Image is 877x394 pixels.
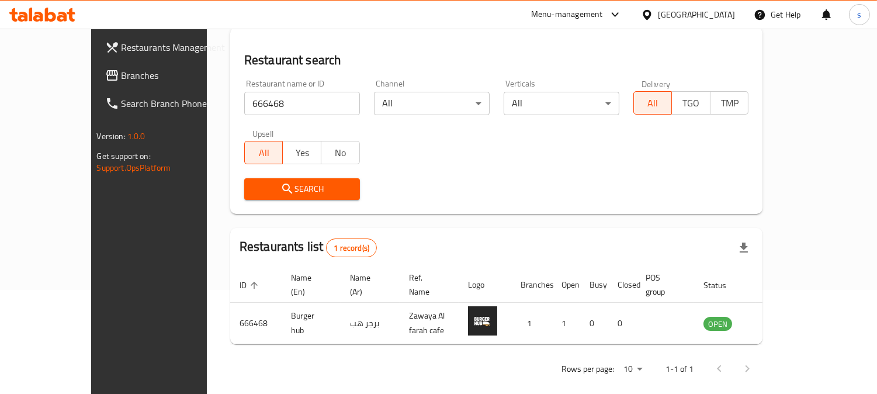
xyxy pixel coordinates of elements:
[249,144,279,161] span: All
[459,267,511,303] th: Logo
[531,8,603,22] div: Menu-management
[400,303,459,344] td: Zawaya Al farah cafe
[122,68,228,82] span: Branches
[291,271,327,299] span: Name (En)
[552,267,580,303] th: Open
[857,8,861,21] span: s
[326,239,377,257] div: Total records count
[710,91,749,115] button: TMP
[254,182,351,196] span: Search
[608,267,636,303] th: Closed
[511,267,552,303] th: Branches
[230,303,282,344] td: 666468
[671,91,710,115] button: TGO
[321,141,360,164] button: No
[374,92,490,115] div: All
[287,144,317,161] span: Yes
[96,61,238,89] a: Branches
[244,51,749,69] h2: Restaurant search
[730,234,758,262] div: Export file
[646,271,680,299] span: POS group
[244,141,283,164] button: All
[122,96,228,110] span: Search Branch Phone
[642,80,671,88] label: Delivery
[230,267,796,344] table: enhanced table
[409,271,445,299] span: Ref. Name
[639,95,668,112] span: All
[122,40,228,54] span: Restaurants Management
[580,303,608,344] td: 0
[96,33,238,61] a: Restaurants Management
[97,160,171,175] a: Support.OpsPlatform
[240,238,377,257] h2: Restaurants list
[561,362,614,376] p: Rows per page:
[619,361,647,378] div: Rows per page:
[240,278,262,292] span: ID
[96,89,238,117] a: Search Branch Phone
[580,267,608,303] th: Busy
[703,278,741,292] span: Status
[658,8,735,21] div: [GEOGRAPHIC_DATA]
[244,92,360,115] input: Search for restaurant name or ID..
[755,267,796,303] th: Action
[665,362,694,376] p: 1-1 of 1
[341,303,400,344] td: برجر هب
[504,92,619,115] div: All
[97,148,151,164] span: Get support on:
[715,95,744,112] span: TMP
[633,91,673,115] button: All
[252,129,274,137] label: Upsell
[552,303,580,344] td: 1
[350,271,386,299] span: Name (Ar)
[677,95,706,112] span: TGO
[244,178,360,200] button: Search
[468,306,497,336] img: Burger hub
[327,243,376,254] span: 1 record(s)
[703,317,732,331] span: OPEN
[97,129,126,144] span: Version:
[326,144,355,161] span: No
[282,141,321,164] button: Yes
[282,303,341,344] td: Burger hub
[608,303,636,344] td: 0
[127,129,145,144] span: 1.0.0
[511,303,552,344] td: 1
